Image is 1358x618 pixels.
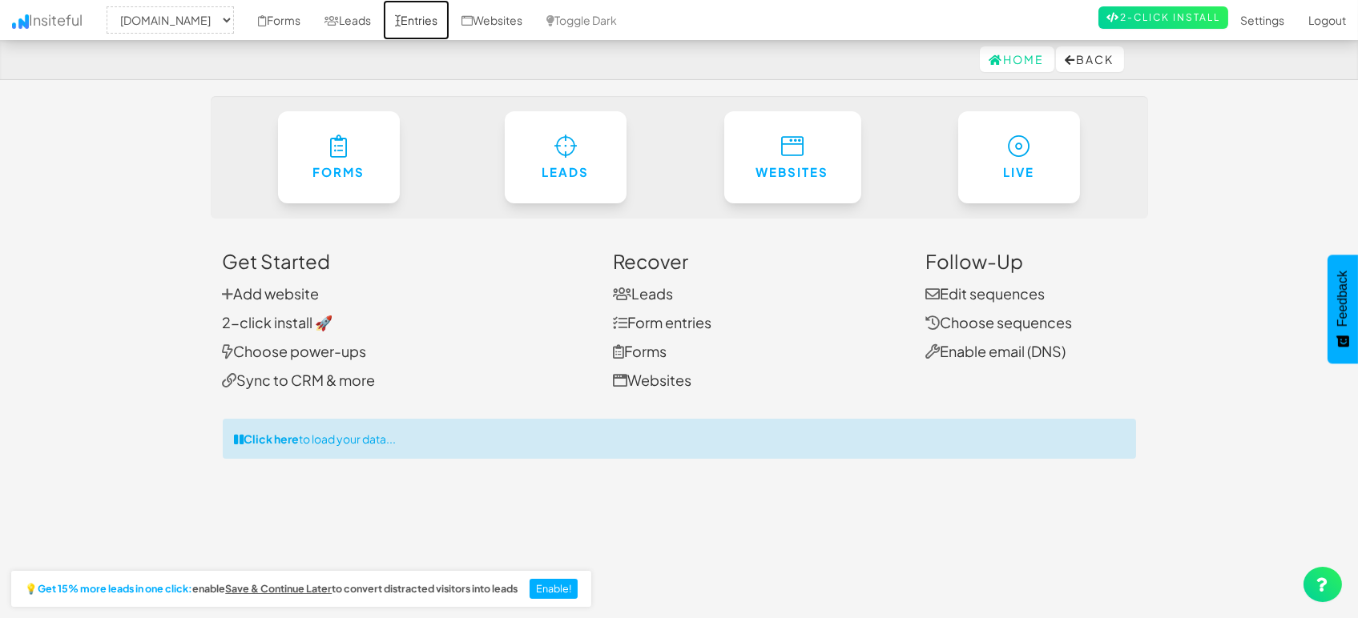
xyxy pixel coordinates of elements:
h3: Get Started [223,251,590,271]
img: icon.png [12,14,29,29]
h2: 💡 enable to convert distracted visitors into leads [25,584,518,595]
a: Forms [613,342,667,360]
a: Sync to CRM & more [223,371,376,389]
a: Leads [505,111,627,203]
h3: Follow-Up [925,251,1136,271]
h6: Live [990,166,1048,179]
a: Websites [724,111,861,203]
a: Websites [613,371,691,389]
a: Edit sequences [925,284,1045,303]
h6: Websites [756,166,829,179]
a: Add website [223,284,320,303]
a: 2-click install 🚀 [223,313,333,331]
a: Choose sequences [925,313,1072,331]
a: Save & Continue Later [225,584,332,595]
u: Save & Continue Later [225,582,332,595]
strong: Get 15% more leads in one click: [38,584,192,595]
a: Enable email (DNS) [925,342,1066,360]
strong: Click here [244,431,300,446]
a: Leads [613,284,673,303]
h6: Forms [310,166,368,179]
a: Choose power-ups [223,342,367,360]
span: Feedback [1336,271,1350,327]
a: Forms [278,111,400,203]
h3: Recover [613,251,901,271]
button: Enable! [530,579,578,600]
h6: Leads [537,166,594,179]
a: 2-Click Install [1098,6,1228,29]
a: Home [980,46,1054,72]
a: Live [958,111,1080,203]
button: Back [1056,46,1124,72]
button: Feedback - Show survey [1328,255,1358,363]
div: to load your data... [223,419,1136,459]
a: Form entries [613,313,711,331]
